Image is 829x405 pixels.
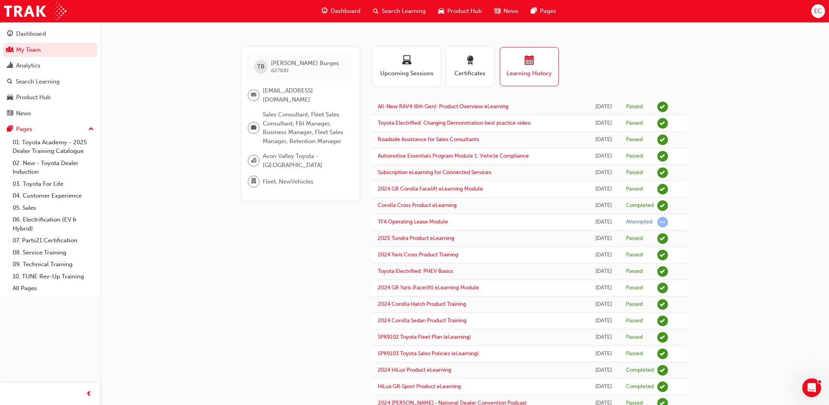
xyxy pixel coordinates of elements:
div: Search Learning [16,77,60,86]
a: SPK9103 Toyota Sales Policies (eLearning) [378,350,479,357]
a: News [3,106,97,121]
a: My Team [3,43,97,57]
a: 2024 Yaris Cross Product Training [378,251,458,258]
span: TB [257,62,265,71]
span: Pages [540,7,556,16]
div: Tue Jun 10 2025 16:39:28 GMT+0800 (Australian Western Standard Time) [593,168,615,177]
div: Thu May 22 2025 16:35:18 GMT+0800 (Australian Western Standard Time) [593,283,615,292]
button: Upcoming Sessions [373,47,440,86]
button: DashboardMy TeamAnalyticsSearch LearningProduct HubNews [3,25,97,122]
div: Fri Jun 27 2025 10:43:02 GMT+0800 (Australian Western Standard Time) [593,135,615,144]
span: calendar-icon [525,56,534,66]
div: Passed [626,317,643,325]
a: Search Learning [3,74,97,89]
div: Attempted [626,218,653,226]
div: Mon May 26 2025 14:11:08 GMT+0800 (Australian Western Standard Time) [593,267,615,276]
div: Product Hub [16,93,51,102]
span: learningRecordVerb_COMPLETE-icon [657,365,668,376]
a: Dashboard [3,27,97,41]
a: Analytics [3,58,97,73]
a: 01. Toyota Academy - 2025 Dealer Training Catalogue [9,136,97,157]
div: Mon Apr 07 2025 16:56:11 GMT+0800 (Australian Western Standard Time) [593,382,615,391]
span: learningRecordVerb_ATTEMPT-icon [657,217,668,227]
iframe: Intercom live chat [802,378,821,397]
div: Passed [626,334,643,341]
a: Corolla Cross Product eLearning [378,202,457,209]
img: Trak [4,2,66,20]
a: pages-iconPages [525,3,562,19]
a: 2024 Corolla Hatch Product Training [378,301,466,307]
span: department-icon [251,176,256,187]
div: Wed Apr 30 2025 16:20:49 GMT+0800 (Australian Western Standard Time) [593,349,615,358]
span: learningRecordVerb_PASS-icon [657,283,668,293]
span: learningRecordVerb_PASS-icon [657,184,668,194]
div: Thu May 22 2025 15:34:50 GMT+0800 (Australian Western Standard Time) [593,300,615,309]
a: 2025 Tundra Product eLearning [378,235,454,242]
span: learningRecordVerb_PASS-icon [657,167,668,178]
a: Toyota Electrified: PHEV Basics [378,268,453,274]
span: 627681 [271,67,289,74]
span: Fleet, NewVehicles [263,177,313,186]
div: Completed [626,383,654,390]
div: Passed [626,301,643,308]
a: 06. Electrification (EV & Hybrid) [9,214,97,234]
a: HiLux GR-Sport Product eLearning [378,383,461,390]
div: Passed [626,103,643,111]
span: guage-icon [322,6,328,16]
button: EC [811,4,825,18]
span: learningRecordVerb_PASS-icon [657,316,668,326]
span: pages-icon [531,6,537,16]
div: Mon May 26 2025 15:36:51 GMT+0800 (Australian Western Standard Time) [593,234,615,243]
div: Completed [626,202,654,209]
a: All Pages [9,282,97,294]
a: Toyota Electrified: Charging Demonstration best practice video [378,120,531,126]
span: search-icon [373,6,379,16]
span: EC [814,7,822,16]
a: guage-iconDashboard [315,3,367,19]
a: 10. TUNE Rev-Up Training [9,271,97,283]
span: [EMAIL_ADDRESS][DOMAIN_NAME] [263,86,347,104]
button: Certificates [447,47,494,86]
span: News [503,7,518,16]
a: Roadside Assistance for Sales Consultants [378,136,479,143]
span: Product Hub [447,7,482,16]
div: Passed [626,120,643,127]
span: [PERSON_NAME] Burges [271,60,339,67]
a: 03. Toyota For Life [9,178,97,190]
a: 2024 Corolla Sedan Product Training [378,317,467,324]
div: Passed [626,350,643,358]
span: learningRecordVerb_PASS-icon [657,102,668,112]
div: Analytics [16,61,40,70]
a: Subscription eLearning for Connected Services [378,169,491,176]
span: Dashboard [331,7,361,16]
div: Completed [626,367,654,374]
div: Thu May 22 2025 12:35:32 GMT+0800 (Australian Western Standard Time) [593,316,615,325]
button: Learning History [500,47,559,86]
span: people-icon [7,47,13,54]
span: news-icon [7,110,13,117]
a: 04. Customer Experience [9,190,97,202]
span: news-icon [494,6,500,16]
span: learningRecordVerb_PASS-icon [657,151,668,162]
span: Certificates [452,69,488,78]
span: learningRecordVerb_PASS-icon [657,299,668,310]
div: Thu Jun 12 2025 11:30:14 GMT+0800 (Australian Western Standard Time) [593,152,615,161]
span: award-icon [465,56,475,66]
span: Learning History [506,69,553,78]
div: Passed [626,185,643,193]
a: 05. Sales [9,202,97,214]
span: organisation-icon [251,156,256,166]
a: 07. Parts21 Certification [9,234,97,247]
span: learningRecordVerb_PASS-icon [657,233,668,244]
a: search-iconSearch Learning [367,3,432,19]
a: news-iconNews [488,3,525,19]
span: learningRecordVerb_PASS-icon [657,266,668,277]
div: Passed [626,235,643,242]
div: Passed [626,136,643,143]
a: SPK9102 Toyota Fleet Plan (eLearning) [378,334,471,340]
a: car-iconProduct Hub [432,3,488,19]
span: learningRecordVerb_PASS-icon [657,134,668,145]
div: Passed [626,153,643,160]
span: guage-icon [7,31,13,38]
a: 02. New - Toyota Dealer Induction [9,157,97,178]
